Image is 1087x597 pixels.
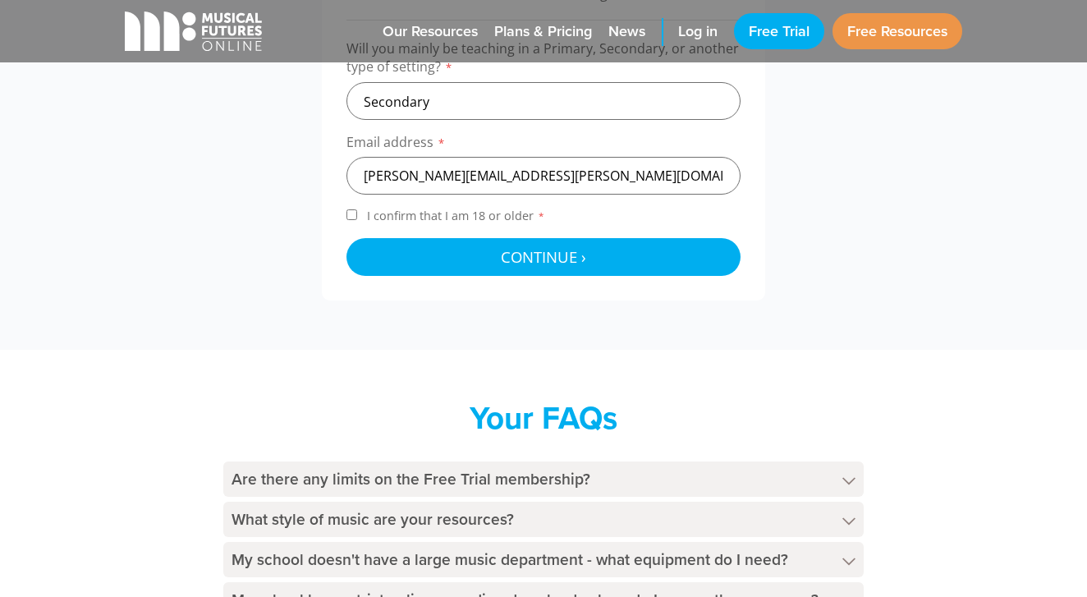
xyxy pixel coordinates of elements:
[501,246,586,267] span: Continue ›
[346,209,357,220] input: I confirm that I am 18 or older*
[494,21,592,43] span: Plans & Pricing
[678,21,718,43] span: Log in
[223,399,864,437] h2: Your FAQs
[346,133,741,157] label: Email address
[734,13,824,49] a: Free Trial
[223,542,864,577] h4: My school doesn't have a large music department - what equipment do I need?
[383,21,478,43] span: Our Resources
[346,238,741,276] button: Continue ›
[223,502,864,537] h4: What style of music are your resources?
[832,13,962,49] a: Free Resources
[364,208,548,223] span: I confirm that I am 18 or older
[608,21,645,43] span: News
[223,462,864,497] h4: Are there any limits on the Free Trial membership?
